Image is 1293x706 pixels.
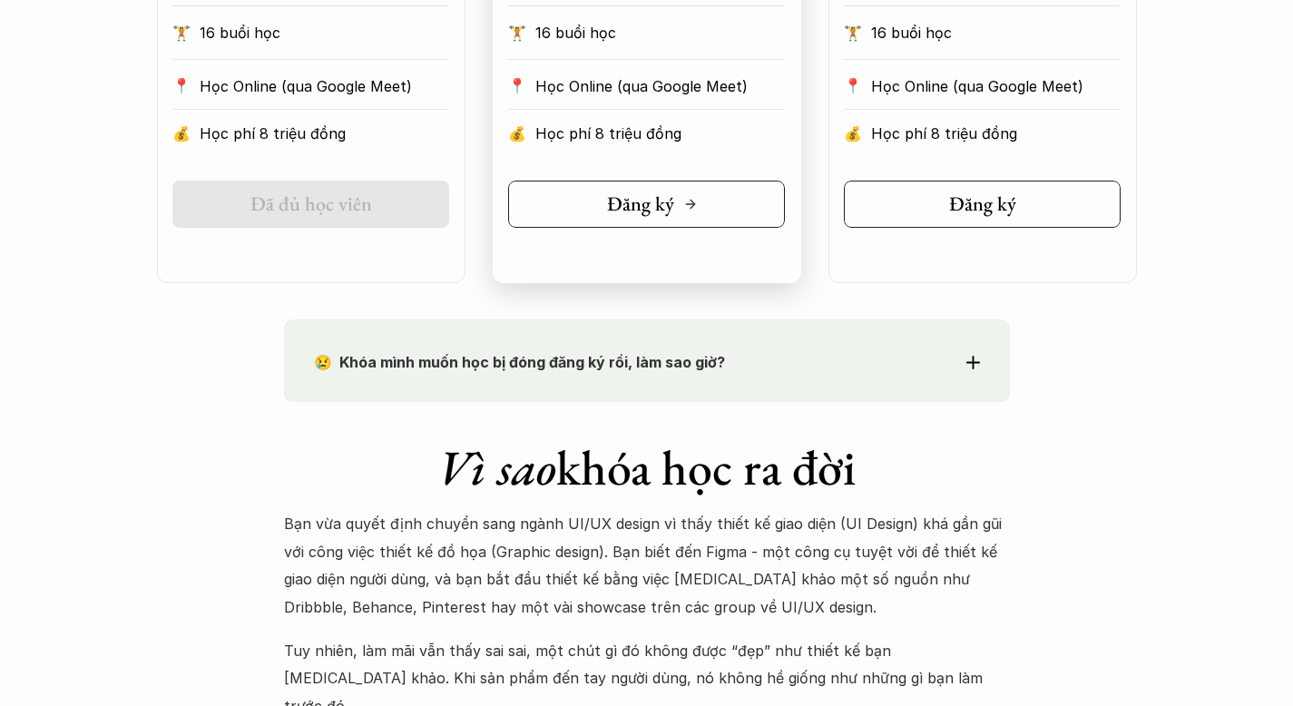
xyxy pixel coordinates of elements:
[871,120,1121,147] p: Học phí 8 triệu đồng
[844,77,862,94] p: 📍
[871,19,1121,46] p: 16 buổi học
[508,77,526,94] p: 📍
[437,436,556,499] em: Vì sao
[314,353,725,371] strong: 😢 Khóa mình muốn học bị đóng đăng ký rồi, làm sao giờ?
[844,120,862,147] p: 💰
[172,19,191,46] p: 🏋️
[508,19,526,46] p: 🏋️
[200,19,449,46] p: 16 buổi học
[535,19,785,46] p: 16 buổi học
[844,181,1121,228] a: Đăng ký
[535,73,785,100] p: Học Online (qua Google Meet)
[508,181,785,228] a: Đăng ký
[949,192,1016,216] h5: Đăng ký
[172,120,191,147] p: 💰
[200,120,449,147] p: Học phí 8 triệu đồng
[844,19,862,46] p: 🏋️
[508,120,526,147] p: 💰
[535,120,785,147] p: Học phí 8 triệu đồng
[871,73,1121,100] p: Học Online (qua Google Meet)
[284,510,1010,621] p: Bạn vừa quyết định chuyển sang ngành UI/UX design vì thấy thiết kế giao diện (UI Design) khá gần ...
[607,192,674,216] h5: Đăng ký
[284,438,1010,497] h1: khóa học ra đời
[172,77,191,94] p: 📍
[250,192,372,216] h5: Đã đủ học viên
[200,73,449,100] p: Học Online (qua Google Meet)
